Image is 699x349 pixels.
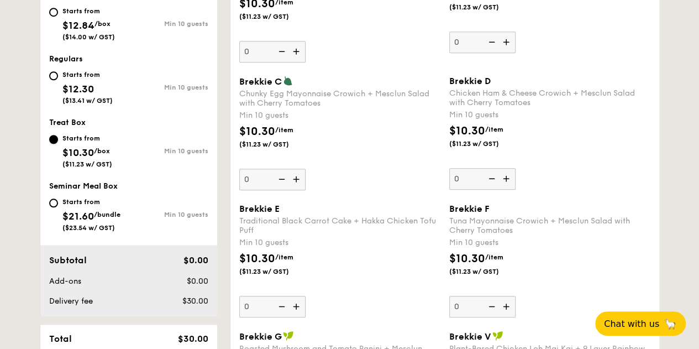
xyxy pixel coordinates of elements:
span: $10.30 [239,125,275,138]
img: icon-vegan.f8ff3823.svg [492,331,503,341]
div: Min 10 guests [129,84,208,91]
div: Min 10 guests [239,110,440,121]
span: ($11.23 w/ GST) [449,3,524,12]
div: Min 10 guests [129,147,208,155]
span: Delivery fee [49,296,93,306]
div: Chicken Ham & Cheese Crowich + Mesclun Salad with Cherry Tomatoes [449,88,650,107]
span: $12.84 [62,19,94,32]
img: icon-reduce.1d2dbef1.svg [272,169,289,190]
span: $10.30 [449,124,485,138]
span: ($11.23 w/ GST) [239,140,314,149]
span: ($11.23 w/ GST) [62,160,112,168]
span: /item [485,253,503,261]
span: ($11.23 w/ GST) [449,139,524,148]
img: icon-reduce.1d2dbef1.svg [272,296,289,317]
input: Starts from$21.60/bundle($23.54 w/ GST)Min 10 guests [49,199,58,207]
input: Starts from$12.84/box($14.00 w/ GST)Min 10 guests [49,8,58,17]
span: /box [94,20,111,28]
span: /item [275,253,293,261]
span: ($11.23 w/ GST) [449,267,524,276]
button: Chat with us🦙 [595,311,686,336]
div: Tuna Mayonnaise Crowich + Mesclun Salad with Cherry Tomatoes [449,216,650,235]
input: Hearty Scrambled Eggs + Cheesy Chicken Sausage + Baked Mushrooms and TomatoesMin 10 guests$10.30/... [239,41,306,62]
span: /box [94,147,110,155]
span: $0.00 [186,277,208,286]
input: Starts from$10.30/box($11.23 w/ GST)Min 10 guests [49,135,58,144]
input: Brekkie ETraditional Black Carrot Cake + Hakka Chicken Tofu PuffMin 10 guests$10.30/item($11.23 w... [239,296,306,317]
div: Traditional Black Carrot Cake + Hakka Chicken Tofu Puff [239,216,440,235]
img: icon-add.58712e84.svg [289,169,306,190]
span: Seminar Meal Box [49,181,118,191]
img: icon-add.58712e84.svg [289,296,306,317]
span: $21.60 [62,210,94,222]
div: Starts from [62,70,113,79]
span: Subtotal [49,255,87,265]
img: icon-add.58712e84.svg [499,168,516,189]
img: icon-reduce.1d2dbef1.svg [482,32,499,53]
span: $30.00 [182,296,208,306]
span: Total [49,334,72,344]
input: Brekkie CChunky Egg Mayonnaise Crowich + Mesclun Salad with Cherry TomatoesMin 10 guests$10.30/it... [239,169,306,190]
span: $10.30 [62,147,94,159]
div: Min 10 guests [449,110,650,121]
span: $12.30 [62,83,94,95]
span: ($11.23 w/ GST) [239,12,314,21]
img: icon-reduce.1d2dbef1.svg [482,168,499,189]
div: Min 10 guests [129,20,208,28]
span: $0.00 [183,255,208,265]
img: icon-vegan.f8ff3823.svg [283,331,294,341]
span: ($13.41 w/ GST) [62,97,113,105]
input: Min 10 guests$10.30/item($11.23 w/ GST) [449,32,516,53]
img: icon-add.58712e84.svg [289,41,306,62]
span: Brekkie F [449,204,490,214]
span: $10.30 [239,252,275,265]
img: icon-reduce.1d2dbef1.svg [482,296,499,317]
span: Brekkie V [449,331,491,342]
span: ($23.54 w/ GST) [62,224,115,232]
span: Treat Box [49,118,86,127]
div: Min 10 guests [239,237,440,248]
span: ($11.23 w/ GST) [239,267,314,276]
span: /bundle [94,211,120,218]
span: $30.00 [177,334,208,344]
img: icon-add.58712e84.svg [499,32,516,53]
img: icon-vegetarian.fe4039eb.svg [283,76,293,86]
span: $10.30 [449,252,485,265]
span: Chat with us [604,319,659,329]
div: Starts from [62,197,120,206]
div: Starts from [62,7,115,15]
span: Brekkie D [449,76,491,86]
span: Regulars [49,54,83,64]
div: Min 10 guests [129,211,208,218]
img: icon-add.58712e84.svg [499,296,516,317]
span: /item [485,126,503,133]
span: Brekkie E [239,204,280,214]
span: ($14.00 w/ GST) [62,33,115,41]
span: /item [275,126,293,134]
input: Starts from$12.30($13.41 w/ GST)Min 10 guests [49,71,58,80]
span: 🦙 [664,317,677,330]
img: icon-reduce.1d2dbef1.svg [272,41,289,62]
span: Add-ons [49,277,81,286]
div: Min 10 guests [449,237,650,248]
div: Starts from [62,134,112,143]
input: Brekkie DChicken Ham & Cheese Crowich + Mesclun Salad with Cherry TomatoesMin 10 guests$10.30/ite... [449,168,516,190]
span: Brekkie G [239,331,282,342]
span: Brekkie C [239,76,282,87]
input: Brekkie FTuna Mayonnaise Crowich + Mesclun Salad with Cherry TomatoesMin 10 guests$10.30/item($11... [449,296,516,317]
div: Chunky Egg Mayonnaise Crowich + Mesclun Salad with Cherry Tomatoes [239,89,440,108]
